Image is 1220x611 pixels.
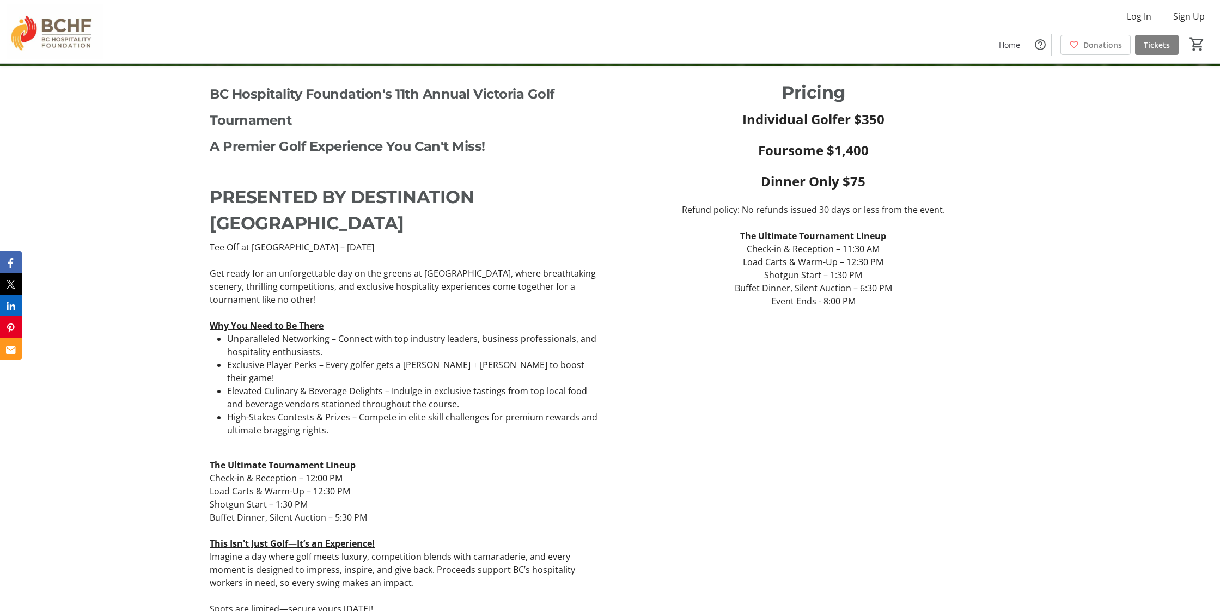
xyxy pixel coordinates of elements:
span: A Premier Golf Experience You Can't Miss! [210,138,485,154]
strong: Foursome $1,400 [758,141,869,159]
button: Cart [1187,34,1207,54]
span: Shotgun Start – 1:30 PM [210,498,308,510]
p: Refund policy: No refunds issued 30 days or less from the event. [617,203,1010,216]
u: The Ultimate Tournament Lineup [210,459,356,471]
span: Check-in & Reception – 11:30 AM [747,243,880,255]
span: Get ready for an unforgettable day on the greens at [GEOGRAPHIC_DATA], where breathtaking scenery... [210,267,596,305]
span: High-Stakes Contests & Prizes – Compete in elite skill challenges for premium rewards and ultimat... [227,411,597,436]
span: Tickets [1144,39,1170,51]
strong: $75 [843,172,865,190]
strong: Individual Golfer $350 [742,110,884,128]
a: Donations [1060,35,1131,55]
a: Home [990,35,1029,55]
u: Why You Need to Be There [210,320,324,332]
span: Sign Up [1173,10,1205,23]
span: Shotgun Start – 1:30 PM [764,269,862,281]
span: Check-in & Reception – 12:00 PM [210,472,343,484]
p: PRESENTED BY DESTINATION [GEOGRAPHIC_DATA] [210,184,603,236]
button: Help [1029,34,1051,56]
span: Load Carts & Warm-Up – 12:30 PM [210,485,350,497]
span: Donations [1083,39,1122,51]
span: Event Ends - 8:00 PM [771,295,856,307]
span: Imagine a day where golf meets luxury, competition blends with camaraderie, and every moment is d... [210,551,575,589]
span: Buffet Dinner, Silent Auction – 5:30 PM [210,511,367,523]
span: Buffet Dinner, Silent Auction – 6:30 PM [735,282,892,294]
p: Pricing [617,80,1010,106]
u: The Ultimate Tournament Lineup [740,230,886,242]
button: Log In [1118,8,1160,25]
span: BC Hospitality Foundation's 11th Annual Victoria Golf Tournament [210,86,554,128]
span: Load Carts & Warm-Up – 12:30 PM [743,256,883,268]
a: Tickets [1135,35,1179,55]
u: This Isn't Just Golf—It’s an Experience! [210,537,375,549]
span: Exclusive Player Perks – Every golfer gets a [PERSON_NAME] + [PERSON_NAME] to boost their game! [227,359,584,384]
span: Log In [1127,10,1151,23]
img: BC Hospitality Foundation's Logo [7,4,103,59]
button: Sign Up [1164,8,1213,25]
span: Home [999,39,1020,51]
span: Tee Off at [GEOGRAPHIC_DATA] – [DATE] [210,241,374,253]
strong: Dinner Only [761,172,839,190]
span: Unparalleled Networking – Connect with top industry leaders, business professionals, and hospital... [227,333,596,358]
span: Elevated Culinary & Beverage Delights – Indulge in exclusive tastings from top local food and bev... [227,385,587,410]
